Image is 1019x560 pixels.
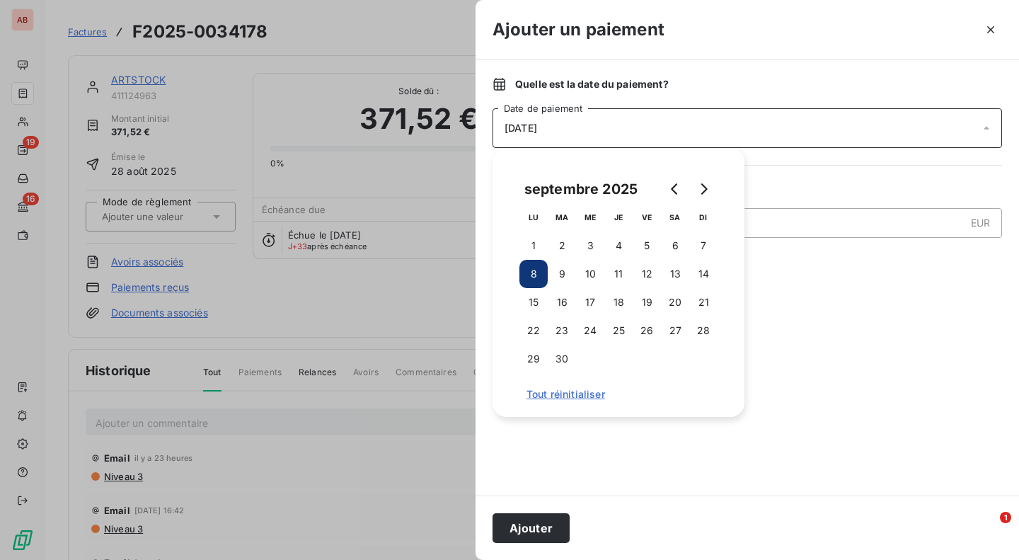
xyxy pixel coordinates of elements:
[526,389,710,400] span: Tout réinitialiser
[576,316,604,345] button: 24
[548,203,576,232] th: mardi
[604,316,633,345] button: 25
[519,260,548,288] button: 8
[604,203,633,232] th: jeudi
[519,232,548,260] button: 1
[493,513,570,543] button: Ajouter
[633,288,661,316] button: 19
[519,288,548,316] button: 15
[519,178,643,200] div: septembre 2025
[519,316,548,345] button: 22
[576,260,604,288] button: 10
[633,232,661,260] button: 5
[548,316,576,345] button: 23
[548,232,576,260] button: 2
[576,203,604,232] th: mercredi
[971,512,1005,546] iframe: Intercom live chat
[548,260,576,288] button: 9
[661,203,689,232] th: samedi
[548,288,576,316] button: 16
[661,316,689,345] button: 27
[576,232,604,260] button: 3
[505,122,537,134] span: [DATE]
[604,288,633,316] button: 18
[493,249,1002,263] span: Nouveau solde dû :
[689,316,718,345] button: 28
[604,260,633,288] button: 11
[689,288,718,316] button: 21
[689,175,718,203] button: Go to next month
[604,232,633,260] button: 4
[689,203,718,232] th: dimanche
[1000,512,1011,523] span: 1
[633,260,661,288] button: 12
[633,316,661,345] button: 26
[493,17,664,42] h3: Ajouter un paiement
[519,203,548,232] th: lundi
[576,288,604,316] button: 17
[661,260,689,288] button: 13
[633,203,661,232] th: vendredi
[548,345,576,373] button: 30
[661,175,689,203] button: Go to previous month
[515,77,669,91] span: Quelle est la date du paiement ?
[661,288,689,316] button: 20
[689,232,718,260] button: 7
[661,232,689,260] button: 6
[519,345,548,373] button: 29
[689,260,718,288] button: 14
